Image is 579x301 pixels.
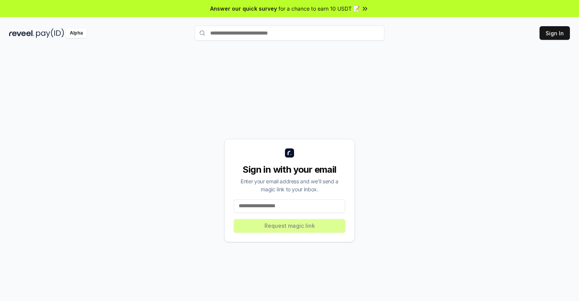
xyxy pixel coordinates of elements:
[278,5,360,13] span: for a chance to earn 10 USDT 📝
[234,177,345,193] div: Enter your email address and we’ll send a magic link to your inbox.
[36,28,64,38] img: pay_id
[9,28,35,38] img: reveel_dark
[285,148,294,158] img: logo_small
[66,28,87,38] div: Alpha
[540,26,570,40] button: Sign In
[234,164,345,176] div: Sign in with your email
[210,5,277,13] span: Answer our quick survey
